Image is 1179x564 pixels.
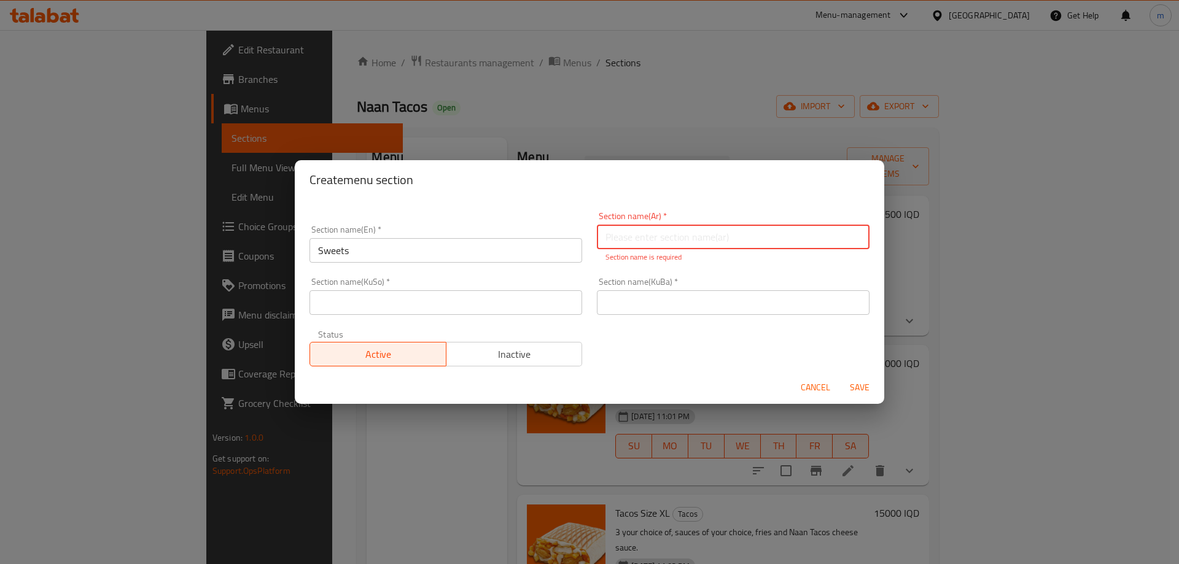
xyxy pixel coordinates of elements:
input: Please enter section name(KuSo) [309,290,582,315]
span: Inactive [451,346,578,363]
span: Cancel [801,380,830,395]
input: Please enter section name(KuBa) [597,290,870,315]
button: Save [840,376,879,399]
input: Please enter section name(ar) [597,225,870,249]
span: Active [315,346,442,363]
button: Active [309,342,446,366]
p: Section name is required [605,252,861,263]
button: Inactive [446,342,583,366]
input: Please enter section name(en) [309,238,582,263]
span: Save [845,380,874,395]
h2: Create menu section [309,170,870,190]
button: Cancel [796,376,835,399]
